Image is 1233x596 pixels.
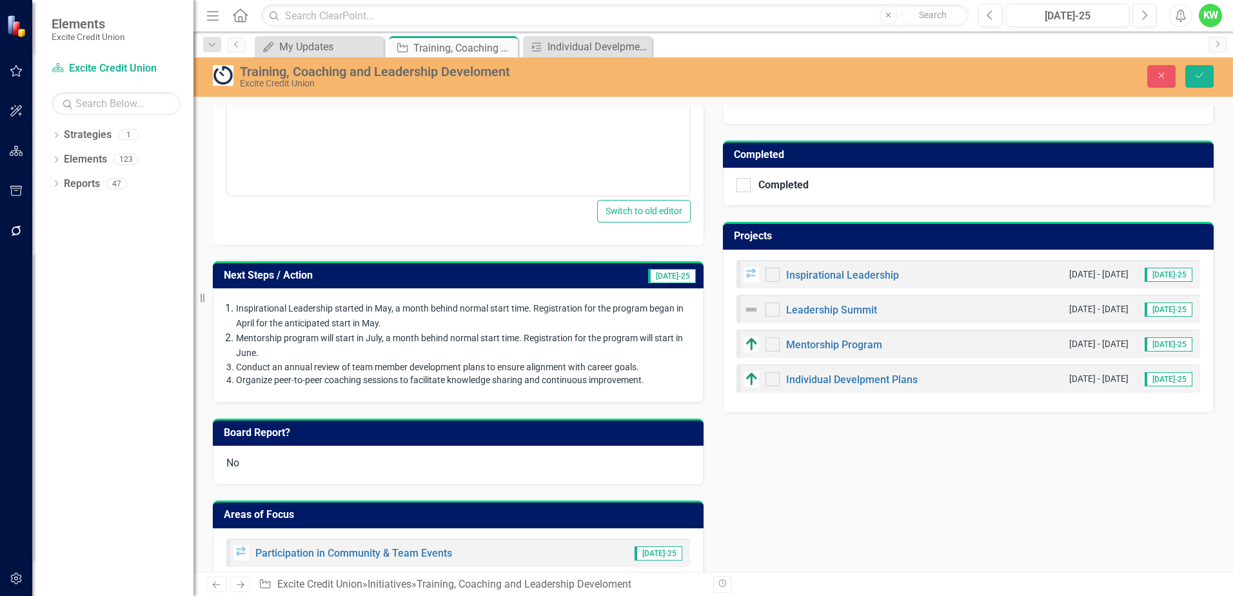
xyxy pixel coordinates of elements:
a: Reports [64,177,100,192]
span: Organize peer-to-peer coaching sessions to facilitate knowledge sharing and continuous improvement. [236,375,644,385]
a: Excite Credit Union [52,61,181,76]
img: Not Defined [744,302,759,317]
span: [DATE]-25 [635,546,682,561]
span: [DATE]-25 [1145,268,1192,282]
a: Participation in Community & Team Events [255,547,452,559]
a: Mentorship Program [786,339,882,351]
h3: Next Steps / Action [224,270,529,281]
h3: Areas of Focus [224,509,697,521]
div: Training, Coaching and Leadership Develoment [240,65,774,79]
div: My Updates [279,39,380,55]
span: No [226,457,239,469]
a: Inspirational Leadership [786,269,899,281]
span: [DATE]-25 [648,269,696,283]
a: Individual Develpment Plans [786,373,918,386]
small: [DATE] - [DATE] [1069,268,1129,281]
div: Excite Credit Union [240,79,774,88]
span: [DATE]-25 [1145,303,1192,317]
a: Individual Develpment Plans [526,39,649,55]
a: Initiatives [368,578,411,590]
div: 47 [106,178,127,189]
small: [DATE] - [DATE] [1069,338,1129,350]
span: Search [919,10,947,20]
h3: Projects [734,230,1207,242]
h3: Completed [734,149,1207,161]
span: Enhance certification and ongoing development of Excite Leadership to increase engagement, retent... [3,6,437,32]
a: My Updates [258,39,380,55]
div: Training, Coaching and Leadership Develoment [413,40,515,56]
span: [DATE]-25 [1145,337,1192,352]
a: Excite Credit Union [277,578,362,590]
small: [DATE] - [DATE] [1069,303,1129,315]
img: ClearPoint Strategy [6,14,29,37]
span: Elements [52,16,125,32]
input: Search ClearPoint... [261,5,969,27]
div: Individual Develpment Plans [547,39,649,55]
a: Elements [64,152,107,167]
small: Excite Credit Union [52,32,125,42]
img: Slightly Behind Schedule [744,267,759,283]
img: Ongoing [213,65,233,86]
div: » » [259,577,704,592]
input: Search Below... [52,92,181,115]
span: Inspirational Leadership started in May, a month behind normal start time. Registration for the p... [236,303,684,328]
button: Search [901,6,965,25]
div: 123 [113,154,139,165]
small: [DATE] - [DATE] [1069,373,1129,385]
span: Conduct an annual review of team member development plans to ensure alignment with career goals. [236,362,639,372]
div: [DATE]-25 [1011,8,1125,24]
button: KW [1199,4,1222,27]
img: Within Range [233,545,249,561]
div: Training, Coaching and Leadership Develoment [417,578,631,590]
img: On Schedule/Ahead of Schedule [744,337,759,352]
button: Switch to old editor [597,200,691,223]
img: On Schedule/Ahead of Schedule [744,372,759,387]
a: Leadership Summit [786,304,877,316]
div: 1 [118,130,139,141]
span: Mentorship program will start in July, a month behind normal start time. Registration for the pro... [236,333,683,358]
a: Strategies [64,128,112,143]
span: [DATE]-25 [1145,372,1192,386]
button: [DATE]-25 [1006,4,1129,27]
h3: Board Report? [224,427,697,439]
